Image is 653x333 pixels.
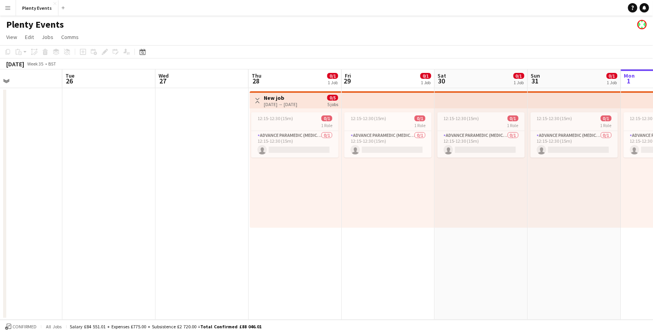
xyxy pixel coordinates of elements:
span: 27 [157,76,169,85]
span: Mon [624,72,635,79]
span: 0/1 [420,73,431,79]
button: Confirmed [4,322,38,331]
span: 12:15-12:30 (15m) [537,115,572,121]
span: 12:15-12:30 (15m) [258,115,293,121]
span: 29 [344,76,351,85]
span: Jobs [42,34,53,41]
span: View [6,34,17,41]
span: 0/1 [514,73,524,79]
span: 0/1 [508,115,519,121]
div: [DATE] [6,60,24,68]
span: 1 [623,76,635,85]
span: 0/1 [321,115,332,121]
span: Week 35 [26,61,45,67]
app-job-card: 12:15-12:30 (15m)0/11 RoleAdvance Paramedic (Medical)0/112:15-12:30 (15m) [438,112,525,158]
button: Plenty Events [16,0,58,16]
span: Comms [61,34,79,41]
a: View [3,32,20,42]
div: [DATE] → [DATE] [264,101,297,107]
span: 30 [437,76,447,85]
span: Thu [252,72,261,79]
span: 12:15-12:30 (15m) [351,115,386,121]
div: Salary £84 551.01 + Expenses £775.00 + Subsistence £2 720.00 = [70,324,261,329]
a: Edit [22,32,37,42]
app-job-card: 12:15-12:30 (15m)0/11 RoleAdvance Paramedic (Medical)0/112:15-12:30 (15m) [531,112,618,158]
span: 0/1 [601,115,612,121]
span: 1 Role [321,122,332,128]
span: 0/5 [327,95,338,101]
span: Wed [159,72,169,79]
h1: Plenty Events [6,19,64,30]
app-card-role: Advance Paramedic (Medical)0/112:15-12:30 (15m) [531,131,618,158]
span: 0/1 [607,73,618,79]
span: Confirmed [12,324,37,329]
span: 1 Role [507,122,519,128]
app-user-avatar: James Runnymede [637,20,647,29]
div: 1 Job [328,80,338,85]
div: 1 Job [514,80,524,85]
span: Sun [531,72,540,79]
div: 1 Job [607,80,617,85]
span: Total Confirmed £88 046.01 [200,324,261,329]
span: All jobs [44,324,63,329]
a: Jobs [39,32,56,42]
h3: New job [264,94,297,101]
app-job-card: 12:15-12:30 (15m)0/11 RoleAdvance Paramedic (Medical)0/112:15-12:30 (15m) [344,112,432,158]
span: 0/1 [415,115,425,121]
span: 1 Role [600,122,612,128]
span: 1 Role [414,122,425,128]
span: Edit [25,34,34,41]
span: Tue [65,72,74,79]
div: 1 Job [421,80,431,85]
app-card-role: Advance Paramedic (Medical)0/112:15-12:30 (15m) [438,131,525,158]
span: 26 [64,76,74,85]
app-card-role: Advance Paramedic (Medical)0/112:15-12:30 (15m) [251,131,339,158]
span: 0/1 [327,73,338,79]
a: Comms [58,32,82,42]
span: 31 [530,76,540,85]
span: Fri [345,72,351,79]
span: 28 [251,76,261,85]
app-card-role: Advance Paramedic (Medical)0/112:15-12:30 (15m) [344,131,432,158]
div: 5 jobs [327,101,338,107]
div: BST [48,61,56,67]
span: 12:15-12:30 (15m) [444,115,479,121]
span: Sat [438,72,447,79]
app-job-card: 12:15-12:30 (15m)0/11 RoleAdvance Paramedic (Medical)0/112:15-12:30 (15m) [251,112,339,158]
